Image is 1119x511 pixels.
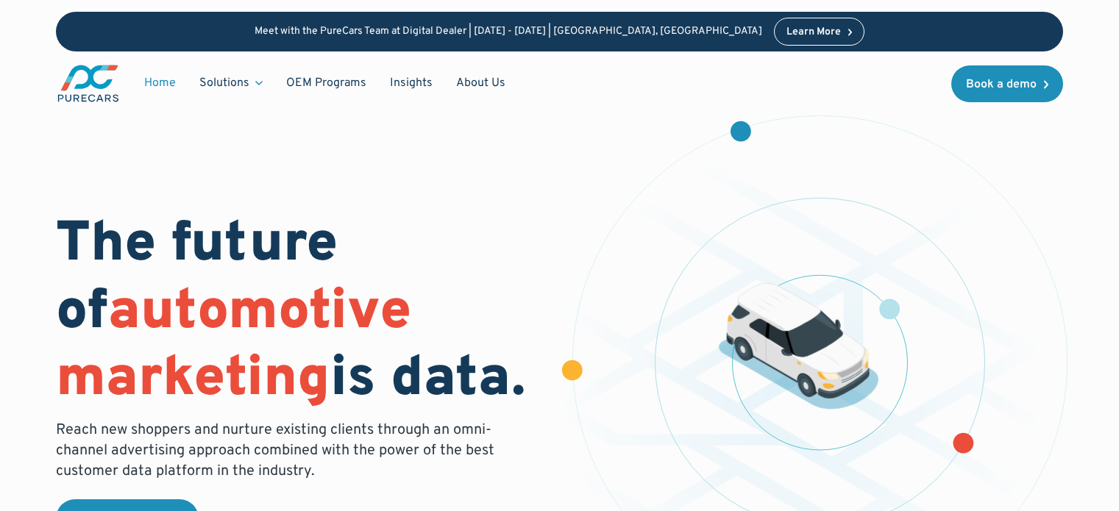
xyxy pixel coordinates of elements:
div: Solutions [188,69,274,97]
img: purecars logo [56,63,121,104]
p: Meet with the PureCars Team at Digital Dealer | [DATE] - [DATE] | [GEOGRAPHIC_DATA], [GEOGRAPHIC_... [255,26,762,38]
p: Reach new shoppers and nurture existing clients through an omni-channel advertising approach comb... [56,420,503,482]
a: main [56,63,121,104]
h1: The future of is data. [56,212,541,414]
a: Learn More [774,18,865,46]
img: illustration of a vehicle [718,283,878,410]
a: Home [132,69,188,97]
a: Insights [378,69,444,97]
div: Book a demo [966,79,1037,90]
a: OEM Programs [274,69,378,97]
span: automotive marketing [56,278,411,415]
div: Solutions [199,75,249,91]
a: Book a demo [951,65,1063,102]
a: About Us [444,69,517,97]
div: Learn More [786,27,841,37]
